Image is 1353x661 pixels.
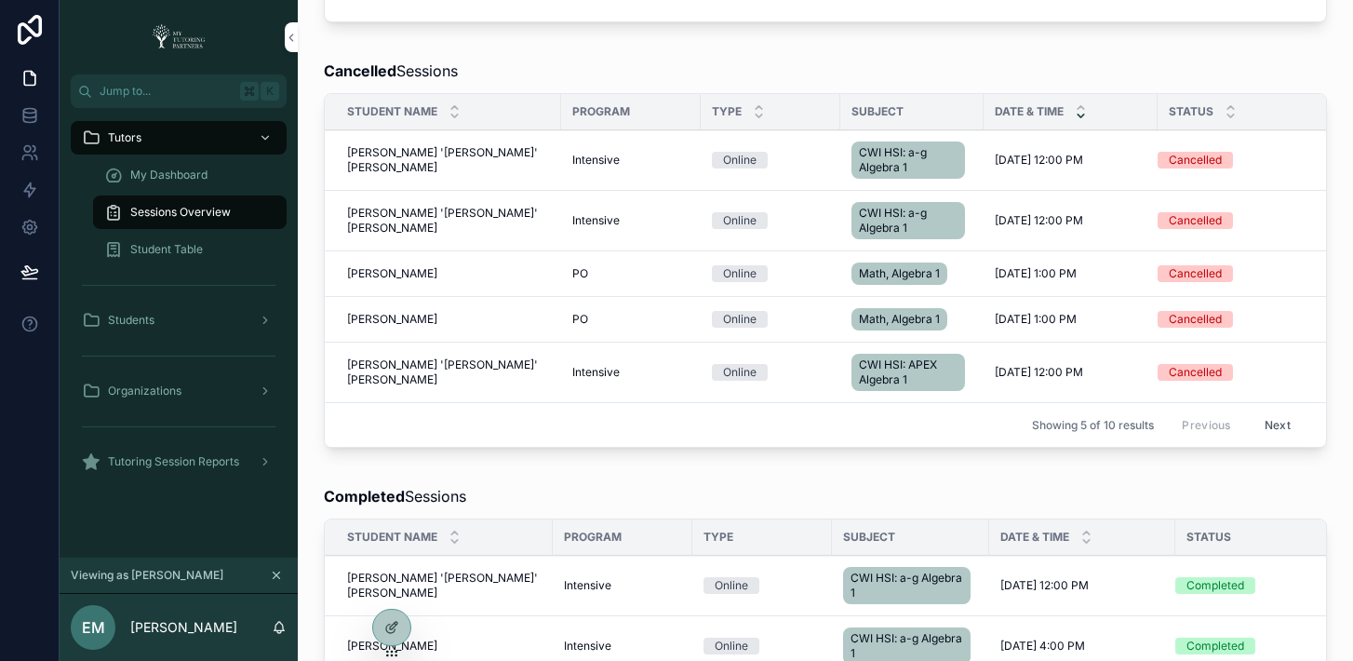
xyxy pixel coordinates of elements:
img: App logo [146,22,211,52]
span: CWI HSI: a-g Algebra 1 [859,206,958,236]
span: Viewing as [PERSON_NAME] [71,568,223,583]
span: [PERSON_NAME] [347,312,437,327]
span: Type [703,530,733,545]
div: Completed [1186,577,1244,594]
span: Sessions [324,60,458,82]
span: [DATE] 4:00 PM [1000,639,1085,654]
p: [PERSON_NAME] [130,618,237,637]
strong: Cancelled [324,61,396,80]
span: Intensive [572,153,620,168]
span: Status [1186,530,1231,545]
a: Completed [1175,638,1353,654]
span: CWI HSI: a-g Algebra 1 [851,631,963,661]
span: [PERSON_NAME] [347,266,437,281]
span: Date & Time [995,104,1064,119]
span: [PERSON_NAME] '[PERSON_NAME]' [PERSON_NAME] [347,206,550,236]
span: Subject [843,530,895,545]
span: Status [1169,104,1213,119]
a: [PERSON_NAME] [347,639,542,654]
span: [DATE] 12:00 PM [995,153,1083,168]
div: Online [723,364,757,381]
div: Online [723,152,757,169]
span: Sessions [324,485,466,507]
span: Jump to... [100,84,233,99]
a: [DATE] 4:00 PM [1000,639,1164,654]
a: Online [703,577,821,594]
strong: Completed [324,487,405,506]
span: Organizations [108,384,181,398]
span: PO [572,312,588,327]
div: Online [723,265,757,282]
span: Math, Algebra 1 [859,266,940,281]
span: Student Name [347,104,437,119]
a: [PERSON_NAME] '[PERSON_NAME]' [PERSON_NAME] [347,571,542,600]
span: Date & Time [1000,530,1069,545]
span: Sessions Overview [130,205,231,220]
a: Online [703,638,821,654]
span: CWI HSI: a-g Algebra 1 [859,145,958,175]
div: Online [723,212,757,229]
span: Tutors [108,130,141,145]
button: Next [1252,411,1304,439]
span: CWI HSI: APEX Algebra 1 [859,357,958,387]
span: Intensive [564,578,611,593]
a: Tutoring Session Reports [71,445,287,479]
div: Cancelled [1169,364,1222,381]
a: CWI HSI: a-g Algebra 1 [843,563,978,608]
span: [DATE] 1:00 PM [995,266,1077,281]
span: [DATE] 12:00 PM [995,365,1083,380]
span: Showing 5 of 10 results [1032,418,1154,433]
a: Organizations [71,374,287,408]
span: Type [712,104,742,119]
a: [DATE] 12:00 PM [1000,578,1164,593]
span: Student Table [130,242,203,257]
span: Intensive [572,365,620,380]
div: Online [723,311,757,328]
span: [DATE] 1:00 PM [995,312,1077,327]
span: Student Name [347,530,437,545]
span: Program [572,104,630,119]
button: Jump to...K [71,74,287,108]
span: [PERSON_NAME] '[PERSON_NAME]' [PERSON_NAME] [347,357,550,387]
a: My Dashboard [93,158,287,192]
div: Cancelled [1169,311,1222,328]
span: Students [108,313,154,328]
span: Intensive [572,213,620,228]
a: Sessions Overview [93,196,287,229]
span: [DATE] 12:00 PM [1000,578,1089,593]
a: Students [71,304,287,337]
span: CWI HSI: a-g Algebra 1 [851,571,963,600]
span: Math, Algebra 1 [859,312,940,327]
div: Cancelled [1169,212,1222,229]
a: Student Table [93,233,287,266]
span: [PERSON_NAME] [347,639,437,654]
a: Completed [1175,577,1353,594]
div: Online [715,577,748,594]
div: Online [715,638,748,654]
span: EM [82,616,105,639]
span: Program [564,530,622,545]
a: Intensive [564,578,681,593]
div: Completed [1186,638,1244,654]
span: Intensive [564,639,611,654]
div: Cancelled [1169,152,1222,169]
span: Subject [851,104,904,119]
div: Cancelled [1169,265,1222,282]
span: Tutoring Session Reports [108,454,239,469]
div: scrollable content [60,108,298,503]
span: K [262,84,277,99]
span: [PERSON_NAME] '[PERSON_NAME]' [PERSON_NAME] [347,145,550,175]
a: Intensive [564,639,681,654]
span: [DATE] 12:00 PM [995,213,1083,228]
span: My Dashboard [130,168,208,182]
span: PO [572,266,588,281]
a: Tutors [71,121,287,155]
